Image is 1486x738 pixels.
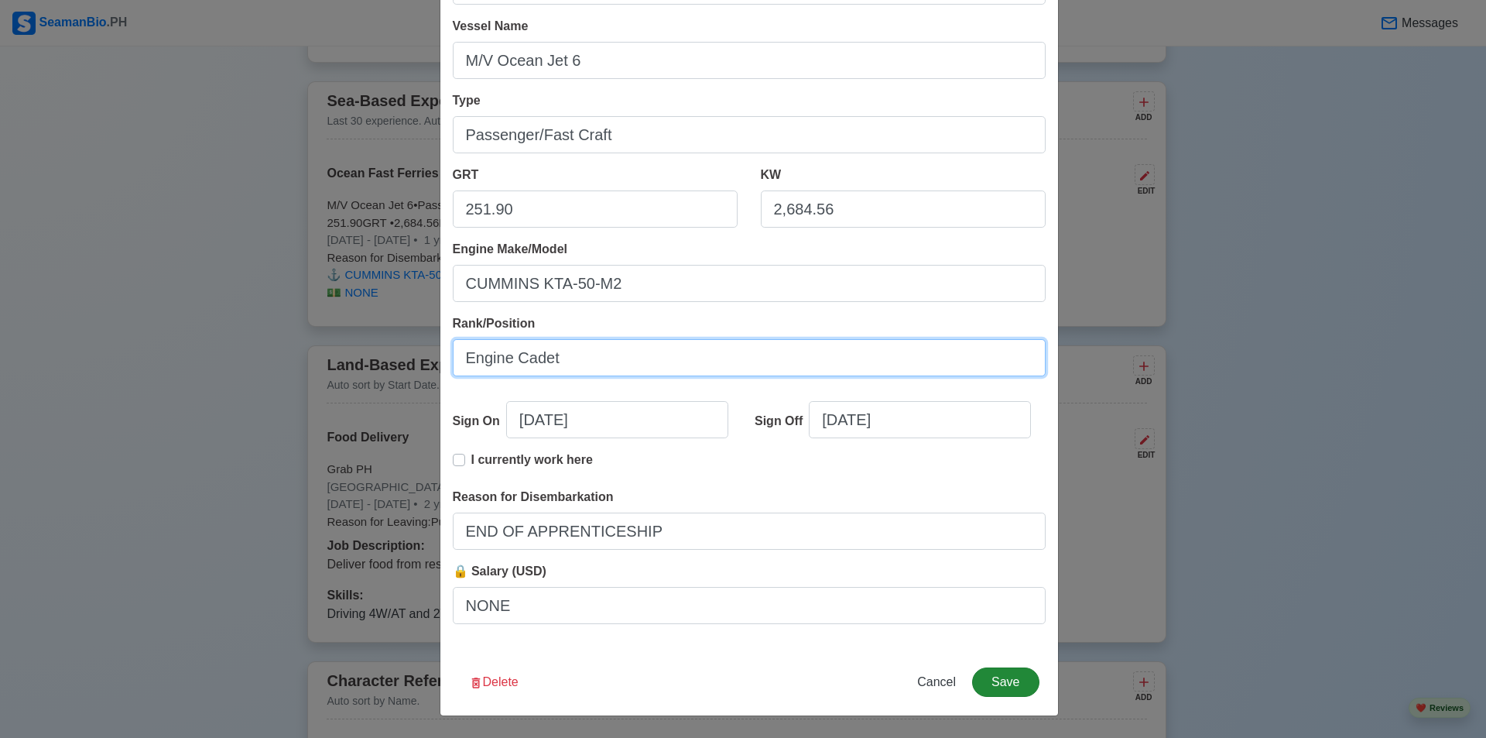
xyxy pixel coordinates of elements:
button: Save [972,668,1039,697]
span: Engine Make/Model [453,242,567,256]
span: KW [761,168,782,181]
input: Your reason for disembarkation... [453,513,1046,550]
span: 🔒 Salary (USD) [453,565,546,578]
span: Type [453,94,481,107]
span: Vessel Name [453,19,529,33]
button: Delete [459,668,529,697]
span: Cancel [917,675,956,688]
span: GRT [453,168,479,181]
div: Sign Off [755,412,809,431]
input: Bulk, Container, etc. [453,116,1046,153]
p: I currently work here [471,451,593,469]
input: 33922 [453,191,738,228]
input: ex. 2500 [453,587,1046,624]
input: Ex: Third Officer or 3/OFF [453,339,1046,376]
input: Ex. Man B&W MC [453,265,1046,302]
div: Sign On [453,412,506,431]
span: Reason for Disembarkation [453,490,614,503]
button: Cancel [907,668,966,697]
input: 8000 [761,191,1046,228]
input: Ex: Dolce Vita [453,42,1046,79]
span: Rank/Position [453,317,536,330]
